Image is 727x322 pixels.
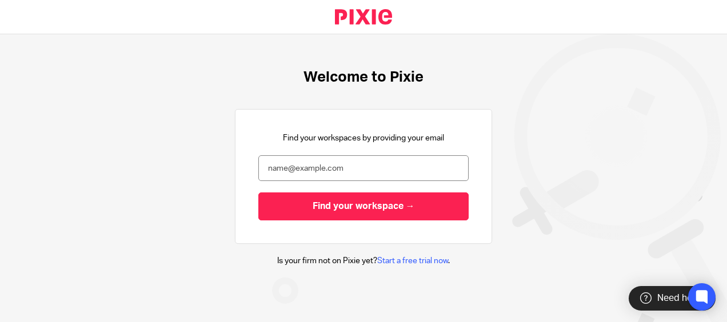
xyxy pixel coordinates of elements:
h1: Welcome to Pixie [303,69,424,86]
input: Find your workspace → [258,192,469,220]
a: Start a free trial now [377,257,448,265]
input: name@example.com [258,155,469,181]
div: Need help? [629,286,716,311]
p: Find your workspaces by providing your email [283,132,444,144]
p: Is your firm not on Pixie yet? . [277,255,450,267]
